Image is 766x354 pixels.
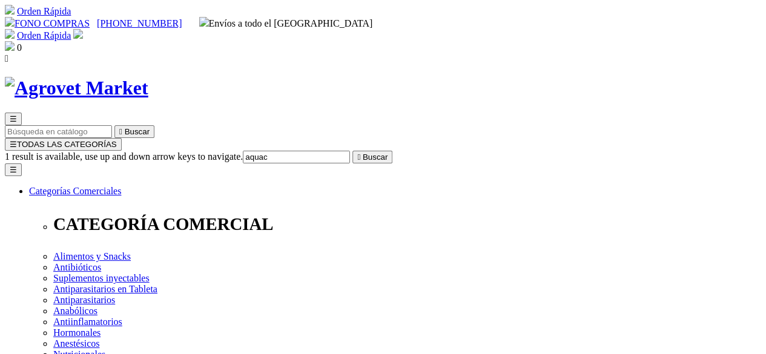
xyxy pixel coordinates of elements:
[5,151,243,162] span: 1 result is available, use up and down arrow keys to navigate.
[119,127,122,136] i: 
[5,163,22,176] button: ☰
[357,152,360,162] i: 
[97,18,182,28] a: [PHONE_NUMBER]
[29,186,121,196] a: Categorías Comerciales
[5,18,90,28] a: FONO COMPRAS
[6,223,209,348] iframe: Brevo live chat
[17,30,71,41] a: Orden Rápida
[243,151,350,163] input: Buscar
[199,18,373,28] span: Envíos a todo el [GEOGRAPHIC_DATA]
[5,125,112,138] input: Buscar
[53,214,761,234] p: CATEGORÍA COMERCIAL
[17,42,22,53] span: 0
[199,17,209,27] img: delivery-truck.svg
[5,5,15,15] img: shopping-cart.svg
[125,127,150,136] span: Buscar
[5,113,22,125] button: ☰
[10,140,17,149] span: ☰
[5,53,8,64] i: 
[363,152,388,162] span: Buscar
[5,29,15,39] img: shopping-cart.svg
[73,30,83,41] a: Acceda a su cuenta de cliente
[17,6,71,16] a: Orden Rápida
[5,41,15,51] img: shopping-bag.svg
[5,77,148,99] img: Agrovet Market
[114,125,154,138] button:  Buscar
[352,151,392,163] button:  Buscar
[5,138,122,151] button: ☰TODAS LAS CATEGORÍAS
[10,114,17,123] span: ☰
[5,17,15,27] img: phone.svg
[73,29,83,39] img: user.svg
